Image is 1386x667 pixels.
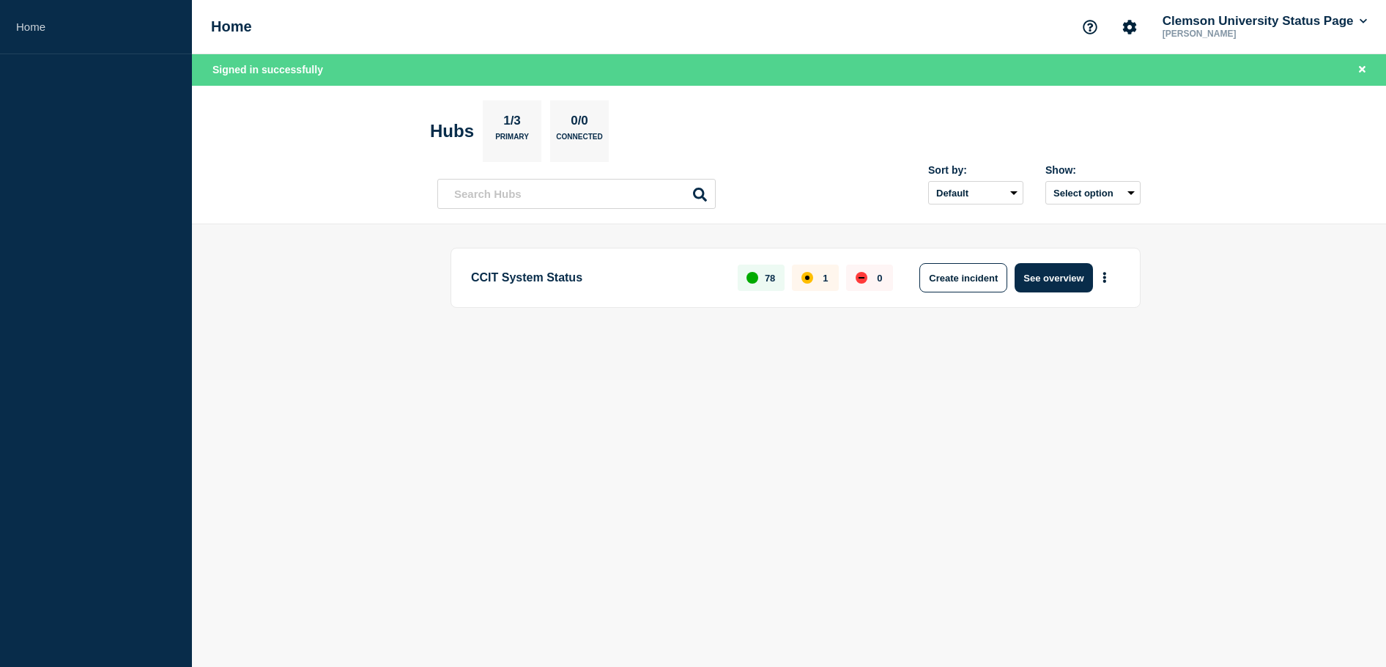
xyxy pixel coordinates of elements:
[498,114,527,133] p: 1/3
[1114,12,1145,43] button: Account settings
[1015,263,1092,292] button: See overview
[212,64,323,75] span: Signed in successfully
[211,18,252,35] h1: Home
[823,273,828,284] p: 1
[746,272,758,284] div: up
[566,114,594,133] p: 0/0
[928,164,1023,176] div: Sort by:
[1075,12,1105,43] button: Support
[471,263,721,292] p: CCIT System Status
[1095,265,1114,292] button: More actions
[437,179,716,209] input: Search Hubs
[1160,14,1370,29] button: Clemson University Status Page
[1045,164,1141,176] div: Show:
[1353,62,1371,78] button: Close banner
[765,273,775,284] p: 78
[856,272,867,284] div: down
[928,181,1023,204] select: Sort by
[556,133,602,148] p: Connected
[430,121,474,141] h2: Hubs
[877,273,882,284] p: 0
[919,263,1007,292] button: Create incident
[1045,181,1141,204] button: Select option
[801,272,813,284] div: affected
[1160,29,1312,39] p: [PERSON_NAME]
[495,133,529,148] p: Primary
